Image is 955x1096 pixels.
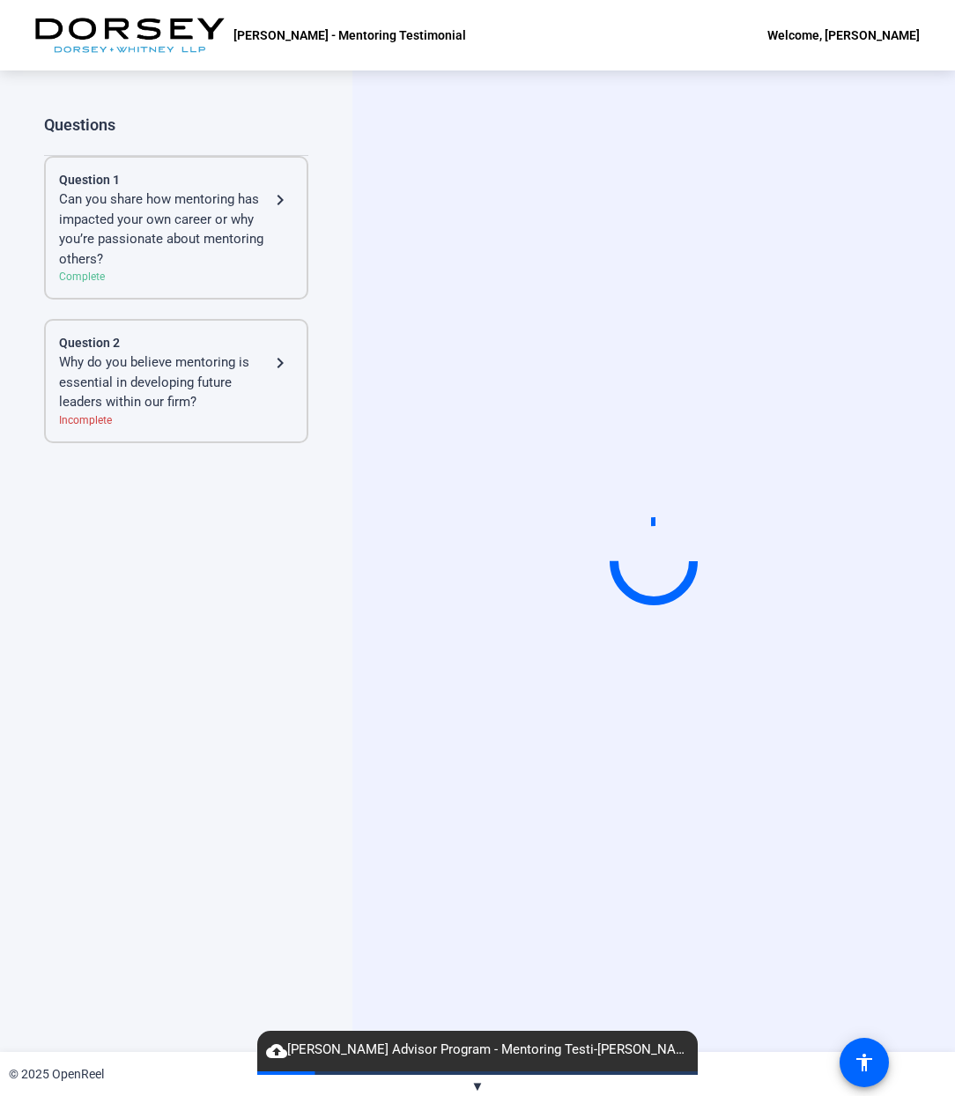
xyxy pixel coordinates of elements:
div: © 2025 OpenReel [9,1065,104,1084]
div: Complete [59,269,293,285]
img: OpenReel logo [35,18,225,53]
div: Incomplete [59,412,293,428]
div: Questions [44,115,308,136]
span: ▼ [471,1078,485,1094]
mat-icon: navigate_next [270,189,291,211]
div: Question 1 [59,171,293,189]
div: Why do you believe mentoring is essential in developing future leaders within our firm? [59,352,270,412]
div: Welcome, [PERSON_NAME] [767,25,920,46]
mat-icon: navigate_next [270,352,291,374]
div: Can you share how mentoring has impacted your own career or why you’re passionate about mentoring... [59,189,270,269]
div: Question 2 [59,334,293,352]
mat-icon: accessibility [854,1052,875,1073]
mat-icon: cloud_upload [266,1040,287,1062]
span: [PERSON_NAME] Advisor Program - Mentoring Testi-[PERSON_NAME] - Mentoring Testimonial-17603023802... [257,1040,698,1061]
p: [PERSON_NAME] - Mentoring Testimonial [233,25,466,46]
